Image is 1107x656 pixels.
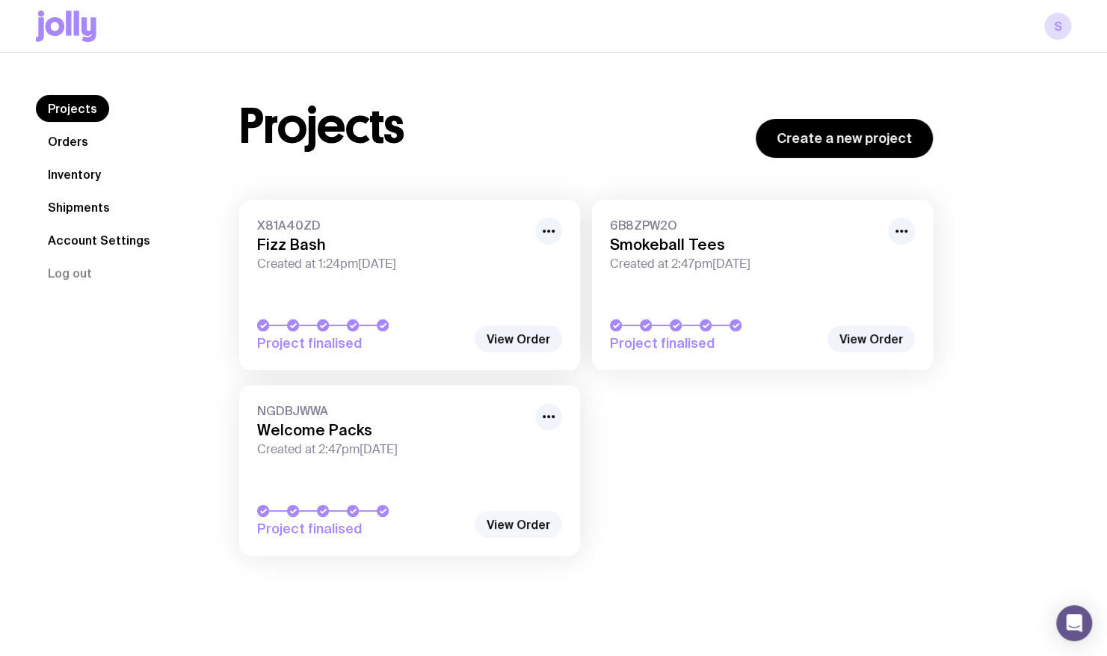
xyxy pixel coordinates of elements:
[257,403,526,418] span: NGDBJWWA
[610,236,879,254] h3: Smokeball Tees
[36,227,162,254] a: Account Settings
[36,95,109,122] a: Projects
[257,520,466,538] span: Project finalised
[36,260,104,286] button: Log out
[257,442,526,457] span: Created at 2:47pm[DATE]
[239,102,404,150] h1: Projects
[257,421,526,439] h3: Welcome Packs
[36,161,113,188] a: Inventory
[257,334,466,352] span: Project finalised
[610,334,819,352] span: Project finalised
[1044,13,1071,40] a: S
[257,236,526,254] h3: Fizz Bash
[36,128,100,155] a: Orders
[610,218,879,233] span: 6B8ZPW2O
[475,511,562,538] a: View Order
[1056,605,1092,641] div: Open Intercom Messenger
[257,218,526,233] span: X81A40ZD
[475,325,562,352] a: View Order
[239,200,580,370] a: X81A40ZDFizz BashCreated at 1:24pm[DATE]Project finalised
[610,257,879,272] span: Created at 2:47pm[DATE]
[257,257,526,272] span: Created at 1:24pm[DATE]
[36,194,122,221] a: Shipments
[239,385,580,556] a: NGDBJWWAWelcome PacksCreated at 2:47pm[DATE]Project finalised
[592,200,933,370] a: 6B8ZPW2OSmokeball TeesCreated at 2:47pm[DATE]Project finalised
[756,119,933,158] a: Create a new project
[827,325,915,352] a: View Order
